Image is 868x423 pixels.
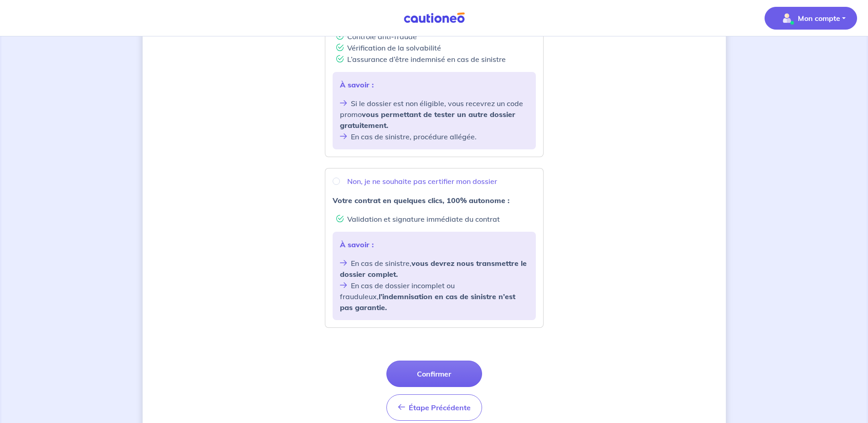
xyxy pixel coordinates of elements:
[340,292,515,312] strong: l’indemnisation en cas de sinistre n’est pas garantie.
[798,13,840,24] p: Mon compte
[336,53,536,65] li: L’assurance d’être indemnisé en cas de sinistre
[340,257,529,280] li: En cas de sinistre,
[340,280,529,313] li: En cas de dossier incomplet ou frauduleux,
[333,196,509,205] strong: Votre contrat en quelques clics, 100% autonome :
[765,7,857,30] button: illu_account_valid_menu.svgMon compte
[336,213,536,224] li: Validation et signature immédiate du contrat
[780,11,794,25] img: illu_account_valid_menu.svg
[336,42,536,53] li: Vérification de la solvabilité
[386,394,482,421] button: Étape Précédente
[340,259,527,279] strong: vous devrez nous transmettre le dossier complet.
[340,97,529,131] li: Si le dossier est non éligible, vous recevrez un code promo
[340,80,374,89] strong: À savoir :
[340,131,529,142] li: En cas de sinistre, procédure allégée.
[347,176,497,187] p: Non, je ne souhaite pas certifier mon dossier
[400,12,468,24] img: Cautioneo
[386,361,482,387] button: Confirmer
[340,240,374,249] strong: À savoir :
[340,110,515,130] strong: vous permettant de tester un autre dossier gratuitement.
[409,403,471,412] span: Étape Précédente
